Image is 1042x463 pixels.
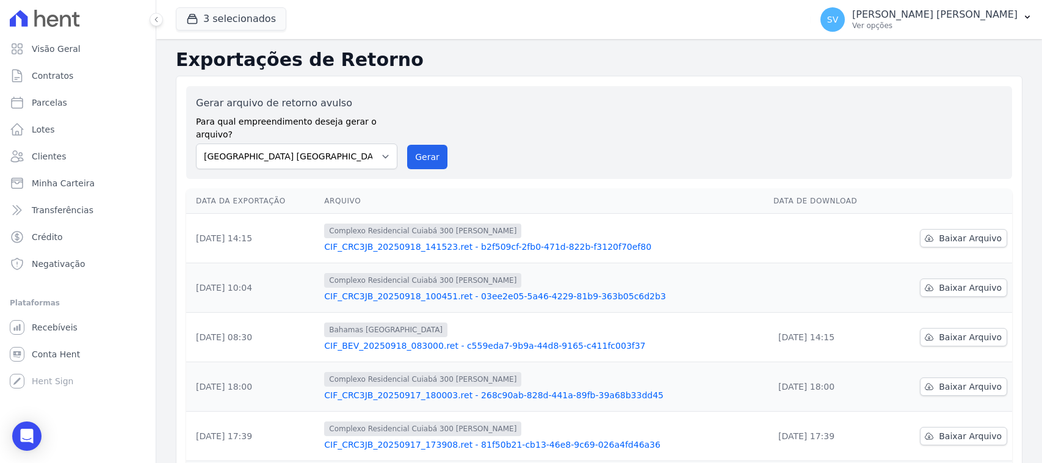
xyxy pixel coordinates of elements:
span: Minha Carteira [32,177,95,189]
span: Contratos [32,70,73,82]
a: Transferências [5,198,151,222]
td: [DATE] 17:39 [769,412,888,461]
span: Complexo Residencial Cuiabá 300 [PERSON_NAME] [324,421,521,436]
a: Negativação [5,252,151,276]
span: Parcelas [32,97,67,109]
a: Lotes [5,117,151,142]
a: CIF_CRC3JB_20250917_173908.ret - 81f50b21-cb13-46e8-9c69-026a4fd46a36 [324,439,764,451]
span: Conta Hent [32,348,80,360]
a: Baixar Arquivo [920,328,1007,346]
a: Baixar Arquivo [920,377,1007,396]
span: SV [827,15,838,24]
label: Gerar arquivo de retorno avulso [196,96,397,111]
a: Recebíveis [5,315,151,340]
a: Crédito [5,225,151,249]
span: Baixar Arquivo [939,430,1002,442]
button: 3 selecionados [176,7,286,31]
span: Complexo Residencial Cuiabá 300 [PERSON_NAME] [324,273,521,288]
td: [DATE] 08:30 [186,313,319,362]
th: Data da Exportação [186,189,319,214]
td: [DATE] 18:00 [186,362,319,412]
a: CIF_CRC3JB_20250918_141523.ret - b2f509cf-2fb0-471d-822b-f3120f70ef80 [324,241,764,253]
td: [DATE] 17:39 [186,412,319,461]
span: Lotes [32,123,55,136]
td: [DATE] 14:15 [186,214,319,263]
a: Contratos [5,64,151,88]
div: Open Intercom Messenger [12,421,42,451]
a: Baixar Arquivo [920,229,1007,247]
span: Complexo Residencial Cuiabá 300 [PERSON_NAME] [324,372,521,387]
span: Baixar Arquivo [939,282,1002,294]
th: Arquivo [319,189,769,214]
span: Baixar Arquivo [939,232,1002,244]
p: [PERSON_NAME] [PERSON_NAME] [852,9,1018,21]
a: CIF_CRC3JB_20250918_100451.ret - 03ee2e05-5a46-4229-81b9-363b05c6d2b3 [324,290,764,302]
span: Baixar Arquivo [939,331,1002,343]
a: Minha Carteira [5,171,151,195]
div: Plataformas [10,296,146,310]
span: Recebíveis [32,321,78,334]
a: CIF_BEV_20250918_083000.ret - c559eda7-9b9a-44d8-9165-c411fc003f37 [324,340,764,352]
th: Data de Download [769,189,888,214]
td: [DATE] 14:15 [769,313,888,362]
a: CIF_CRC3JB_20250917_180003.ret - 268c90ab-828d-441a-89fb-39a68b33dd45 [324,389,764,401]
label: Para qual empreendimento deseja gerar o arquivo? [196,111,397,141]
span: Bahamas [GEOGRAPHIC_DATA] [324,323,447,337]
td: [DATE] 10:04 [186,263,319,313]
a: Conta Hent [5,342,151,366]
span: Negativação [32,258,85,270]
span: Baixar Arquivo [939,381,1002,393]
button: SV [PERSON_NAME] [PERSON_NAME] Ver opções [811,2,1042,37]
a: Visão Geral [5,37,151,61]
a: Baixar Arquivo [920,427,1007,445]
td: [DATE] 18:00 [769,362,888,412]
span: Clientes [32,150,66,162]
span: Transferências [32,204,93,216]
a: Baixar Arquivo [920,279,1007,297]
a: Clientes [5,144,151,169]
button: Gerar [407,145,447,169]
span: Visão Geral [32,43,81,55]
a: Parcelas [5,90,151,115]
h2: Exportações de Retorno [176,49,1022,71]
span: Crédito [32,231,63,243]
span: Complexo Residencial Cuiabá 300 [PERSON_NAME] [324,224,521,238]
p: Ver opções [852,21,1018,31]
